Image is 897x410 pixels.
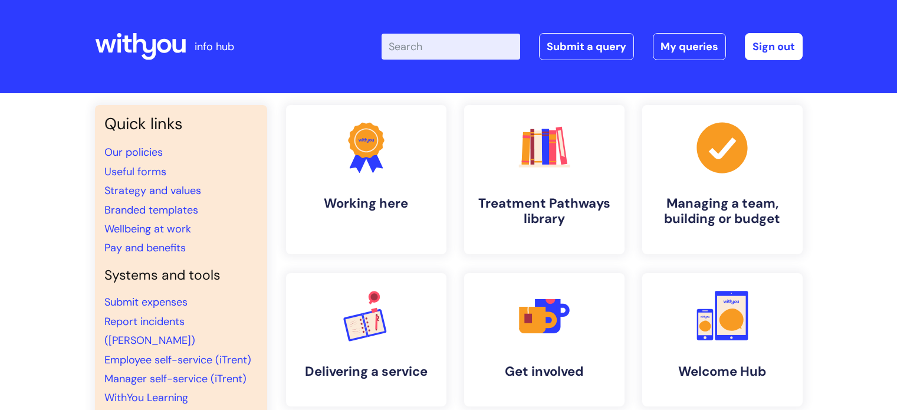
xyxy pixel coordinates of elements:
a: Our policies [104,145,163,159]
a: Pay and benefits [104,241,186,255]
a: Treatment Pathways library [464,105,625,254]
a: Useful forms [104,165,166,179]
a: Managing a team, building or budget [642,105,803,254]
a: Submit expenses [104,295,188,309]
input: Search [382,34,520,60]
a: Sign out [745,33,803,60]
a: Working here [286,105,446,254]
a: Delivering a service [286,273,446,406]
h4: Get involved [474,364,615,379]
a: WithYou Learning [104,391,188,405]
h4: Treatment Pathways library [474,196,615,227]
a: Get involved [464,273,625,406]
a: Employee self-service (iTrent) [104,353,251,367]
a: Strategy and values [104,183,201,198]
p: info hub [195,37,234,56]
a: Branded templates [104,203,198,217]
h4: Working here [295,196,437,211]
h4: Delivering a service [295,364,437,379]
a: Manager self-service (iTrent) [104,372,247,386]
a: Wellbeing at work [104,222,191,236]
a: Submit a query [539,33,634,60]
h4: Managing a team, building or budget [652,196,793,227]
h4: Systems and tools [104,267,258,284]
h4: Welcome Hub [652,364,793,379]
a: My queries [653,33,726,60]
h3: Quick links [104,114,258,133]
div: | - [382,33,803,60]
a: Welcome Hub [642,273,803,406]
a: Report incidents ([PERSON_NAME]) [104,314,195,347]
